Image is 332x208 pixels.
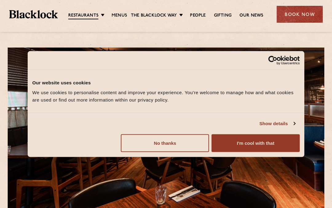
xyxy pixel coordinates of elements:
[32,79,300,87] div: Our website uses cookies
[239,13,263,19] a: Our News
[211,134,300,152] button: I'm cool with that
[112,13,127,19] a: Menus
[68,13,98,19] a: Restaurants
[9,10,58,18] img: BL_Textured_Logo-footer-cropped.svg
[214,13,231,19] a: Gifting
[190,13,206,19] a: People
[131,13,177,19] a: The Blacklock Way
[32,89,300,103] div: We use cookies to personalise content and improve your experience. You're welcome to manage how a...
[259,120,295,127] a: Show details
[246,56,300,65] a: Usercentrics Cookiebot - opens in a new window
[277,6,323,23] div: Book Now
[121,134,209,152] button: No thanks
